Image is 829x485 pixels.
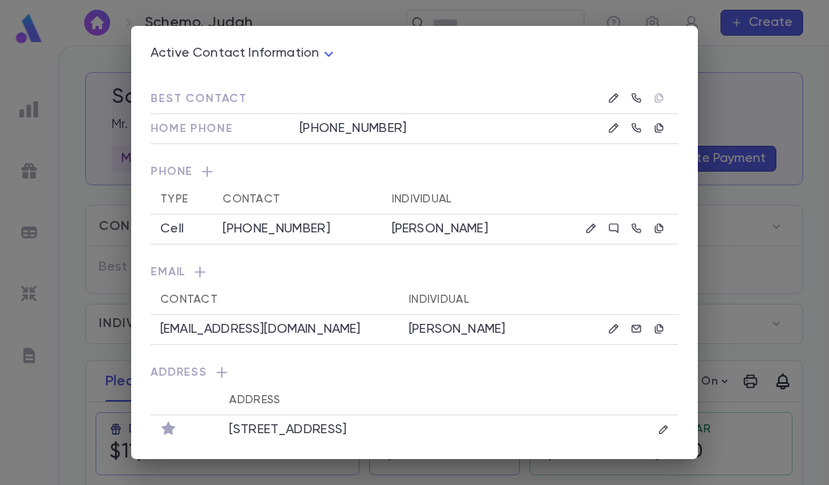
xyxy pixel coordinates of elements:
th: Address [219,385,619,415]
p: [EMAIL_ADDRESS][DOMAIN_NAME] [160,321,360,338]
div: Cell [160,221,203,237]
td: [PHONE_NUMBER] [280,114,569,144]
span: Active Contact Information [151,47,319,60]
td: [STREET_ADDRESS] [219,415,619,446]
span: Home Phone [151,123,232,134]
th: Contact [151,285,399,315]
th: Contact [213,185,381,215]
span: Email [151,264,678,285]
div: Active Contact Information [151,41,338,66]
th: Individual [382,185,537,215]
div: [PHONE_NUMBER] [223,221,372,237]
p: [PERSON_NAME] [409,321,551,338]
span: Address [151,364,678,385]
th: Individual [399,285,561,315]
span: Phone [151,164,678,185]
span: Best Contact [151,93,247,104]
p: [PERSON_NAME] [392,221,527,237]
th: Type [151,185,213,215]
